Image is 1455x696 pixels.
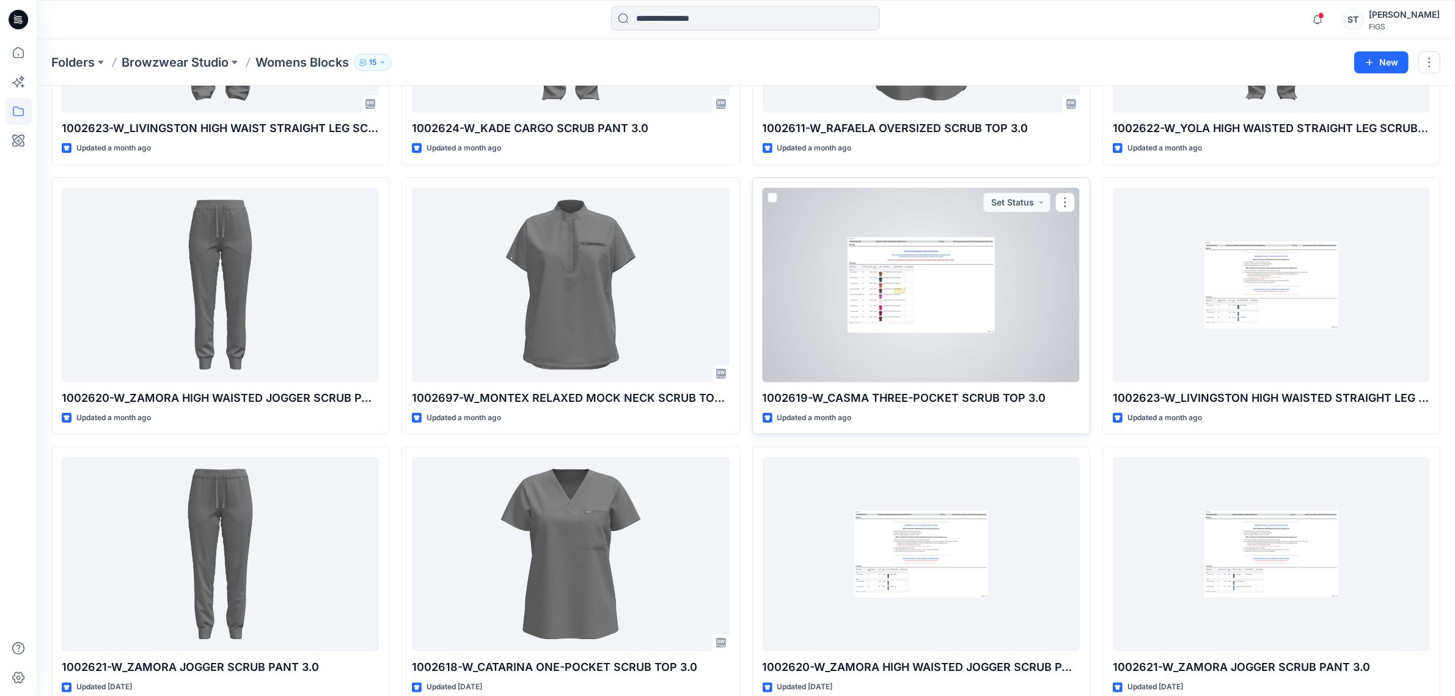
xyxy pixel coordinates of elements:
[1127,412,1202,424] p: Updated a month ago
[412,659,729,676] p: 1002618-W_CATARINA ONE-POCKET SCRUB TOP 3.0
[412,120,729,137] p: 1002624-W_KADE CARGO SCRUB PANT 3.0
[427,412,501,424] p: Updated a month ago
[777,142,852,155] p: Updated a month ago
[412,457,729,651] a: 1002618-W_CATARINA ONE-POCKET SCRUB TOP 3.0
[763,457,1080,651] a: 1002620-W_ZAMORA HIGH WAISTED JOGGER SCRUB PANT 3.0
[369,56,376,69] p: 15
[76,681,132,694] p: Updated [DATE]
[427,142,501,155] p: Updated a month ago
[1113,659,1430,676] p: 1002621-W_ZAMORA JOGGER SCRUB PANT 3.0
[62,188,379,382] a: 1002620-W_ZAMORA HIGH WAISTED JOGGER SCRUB PANT 3.0
[412,390,729,407] p: 1002697-W_MONTEX RELAXED MOCK NECK SCRUB TOP 3.0
[1113,457,1430,651] a: 1002621-W_ZAMORA JOGGER SCRUB PANT 3.0
[777,681,833,694] p: Updated [DATE]
[62,120,379,137] p: 1002623-W_LIVINGSTON HIGH WAIST STRAIGHT LEG SCRUB PANT 3.0
[1342,9,1364,31] div: ST
[255,54,349,71] p: Womens Blocks
[763,188,1080,382] a: 1002619-W_CASMA THREE-POCKET SCRUB TOP 3.0
[76,142,151,155] p: Updated a month ago
[777,412,852,424] p: Updated a month ago
[427,681,482,694] p: Updated [DATE]
[122,54,229,71] a: Browzwear Studio
[1113,188,1430,382] a: 1002623-W_LIVINGSTON HIGH WAISTED STRAIGHT LEG SCRUB PANT 3.0
[763,659,1080,676] p: 1002620-W_ZAMORA HIGH WAISTED JOGGER SCRUB PANT 3.0
[763,390,1080,407] p: 1002619-W_CASMA THREE-POCKET SCRUB TOP 3.0
[51,54,95,71] a: Folders
[1127,681,1183,694] p: Updated [DATE]
[1369,22,1440,31] div: FIGS
[1354,51,1409,73] button: New
[1369,7,1440,22] div: [PERSON_NAME]
[62,659,379,676] p: 1002621-W_ZAMORA JOGGER SCRUB PANT 3.0
[62,390,379,407] p: 1002620-W_ZAMORA HIGH WAISTED JOGGER SCRUB PANT 3.0
[412,188,729,382] a: 1002697-W_MONTEX RELAXED MOCK NECK SCRUB TOP 3.0
[763,120,1080,137] p: 1002611-W_RAFAELA OVERSIZED SCRUB TOP 3.0
[354,54,392,71] button: 15
[76,412,151,424] p: Updated a month ago
[1113,390,1430,407] p: 1002623-W_LIVINGSTON HIGH WAISTED STRAIGHT LEG SCRUB PANT 3.0
[1113,120,1430,137] p: 1002622-W_YOLA HIGH WAISTED STRAIGHT LEG SCRUB PANT 3.0
[62,457,379,651] a: 1002621-W_ZAMORA JOGGER SCRUB PANT 3.0
[1127,142,1202,155] p: Updated a month ago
